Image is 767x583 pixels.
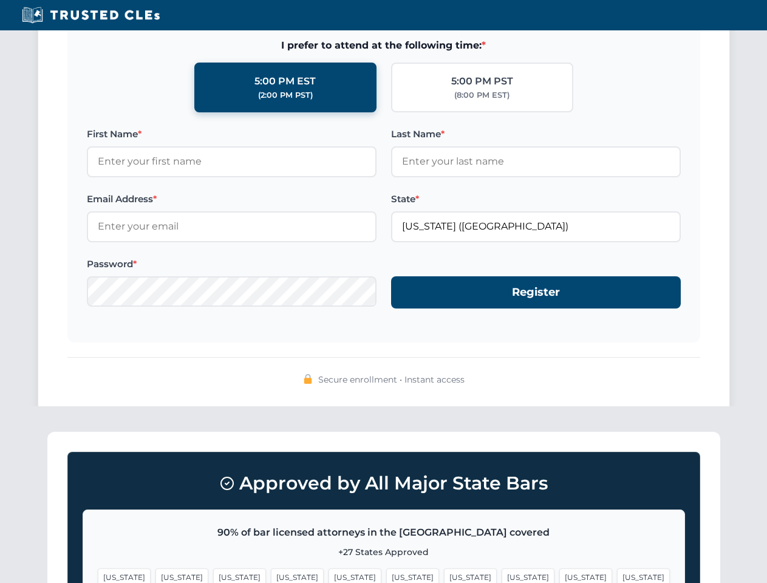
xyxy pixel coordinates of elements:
[87,192,377,206] label: Email Address
[18,6,163,24] img: Trusted CLEs
[318,373,465,386] span: Secure enrollment • Instant access
[391,192,681,206] label: State
[254,73,316,89] div: 5:00 PM EST
[83,467,685,500] h3: Approved by All Major State Bars
[391,276,681,309] button: Register
[454,89,510,101] div: (8:00 PM EST)
[98,545,670,559] p: +27 States Approved
[87,127,377,141] label: First Name
[87,257,377,271] label: Password
[87,146,377,177] input: Enter your first name
[98,525,670,540] p: 90% of bar licensed attorneys in the [GEOGRAPHIC_DATA] covered
[391,146,681,177] input: Enter your last name
[87,38,681,53] span: I prefer to attend at the following time:
[391,127,681,141] label: Last Name
[258,89,313,101] div: (2:00 PM PST)
[87,211,377,242] input: Enter your email
[391,211,681,242] input: Florida (FL)
[303,374,313,384] img: 🔒
[451,73,513,89] div: 5:00 PM PST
